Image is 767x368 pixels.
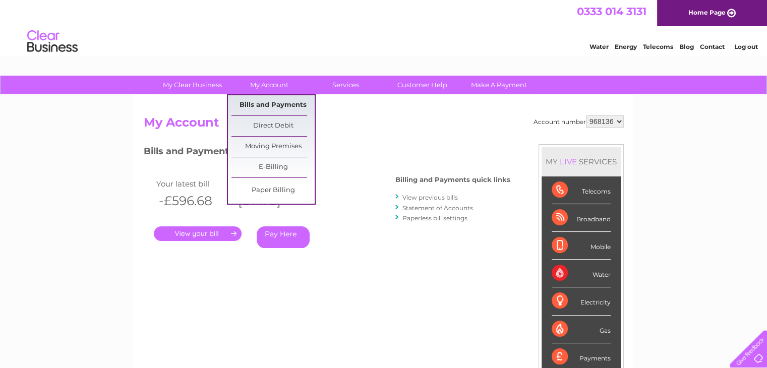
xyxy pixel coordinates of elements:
[615,43,637,50] a: Energy
[552,260,611,287] div: Water
[231,116,315,136] a: Direct Debit
[577,5,646,18] a: 0333 014 3131
[457,76,541,94] a: Make A Payment
[542,147,621,176] div: MY SERVICES
[395,176,510,183] h4: Billing and Payments quick links
[154,191,233,211] th: -£596.68
[552,204,611,232] div: Broadband
[257,226,310,248] a: Pay Here
[402,204,473,212] a: Statement of Accounts
[231,137,315,157] a: Moving Premises
[552,176,611,204] div: Telecoms
[146,6,622,49] div: Clear Business is a trading name of Verastar Limited (registered in [GEOGRAPHIC_DATA] No. 3667643...
[144,144,510,162] h3: Bills and Payments
[381,76,464,94] a: Customer Help
[304,76,387,94] a: Services
[402,194,458,201] a: View previous bills
[558,157,579,166] div: LIVE
[552,232,611,260] div: Mobile
[552,287,611,315] div: Electricity
[402,214,467,222] a: Paperless bill settings
[154,177,233,191] td: Your latest bill
[734,43,757,50] a: Log out
[679,43,694,50] a: Blog
[552,316,611,343] div: Gas
[643,43,673,50] a: Telecoms
[144,115,624,135] h2: My Account
[589,43,609,50] a: Water
[231,95,315,115] a: Bills and Payments
[151,76,234,94] a: My Clear Business
[534,115,624,128] div: Account number
[227,76,311,94] a: My Account
[700,43,725,50] a: Contact
[231,180,315,201] a: Paper Billing
[27,26,78,57] img: logo.png
[231,157,315,177] a: E-Billing
[154,226,242,241] a: .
